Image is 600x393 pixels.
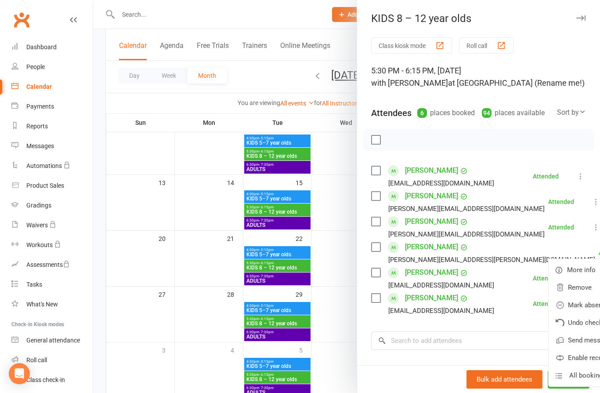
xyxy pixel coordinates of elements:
a: Tasks [11,275,93,295]
a: General attendance kiosk mode [11,331,93,350]
a: [PERSON_NAME] [405,240,458,254]
div: Attended [533,301,559,307]
div: Open Intercom Messenger [9,363,30,384]
div: General attendance [26,337,80,344]
div: [PERSON_NAME][EMAIL_ADDRESS][DOMAIN_NAME] [388,203,545,215]
div: Attended [533,275,559,281]
a: People [11,57,93,77]
a: [PERSON_NAME] [405,266,458,280]
div: Attended [548,199,574,205]
a: What's New [11,295,93,314]
span: with [PERSON_NAME] [371,78,448,87]
div: places booked [417,107,475,119]
div: [EMAIL_ADDRESS][DOMAIN_NAME] [388,178,494,189]
div: 94 [482,108,492,118]
a: Waivers [11,215,93,235]
a: Automations [11,156,93,176]
a: Clubworx [11,9,33,31]
a: [PERSON_NAME] [405,164,458,178]
a: [PERSON_NAME] [405,189,458,203]
div: Calendar [26,83,52,90]
a: Messages [11,136,93,156]
div: Waivers [26,222,48,229]
div: People [26,63,45,70]
button: Class kiosk mode [371,37,452,54]
div: Roll call [26,357,47,364]
div: Attended [533,173,559,179]
a: Calendar [11,77,93,97]
div: Product Sales [26,182,64,189]
div: Attendees [371,107,412,119]
input: Search to add attendees [371,331,586,350]
a: Gradings [11,196,93,215]
a: Product Sales [11,176,93,196]
div: [EMAIL_ADDRESS][DOMAIN_NAME] [388,280,494,291]
div: Gradings [26,202,51,209]
button: View [548,370,589,389]
div: [PERSON_NAME][EMAIL_ADDRESS][PERSON_NAME][DOMAIN_NAME] [388,254,595,266]
div: 6 [417,108,427,118]
a: Payments [11,97,93,116]
div: Payments [26,103,54,110]
div: Class check-in [26,376,65,383]
div: KIDS 8 – 12 year olds [357,12,600,25]
a: Reports [11,116,93,136]
a: Dashboard [11,37,93,57]
a: Roll call [11,350,93,370]
div: Sort by [557,107,586,118]
div: 5:30 PM - 6:15 PM, [DATE] [371,65,586,89]
div: [EMAIL_ADDRESS][DOMAIN_NAME] [388,305,494,317]
a: [PERSON_NAME] [405,291,458,305]
div: [PERSON_NAME][EMAIL_ADDRESS][DOMAIN_NAME] [388,229,545,240]
div: Tasks [26,281,42,288]
a: Workouts [11,235,93,255]
div: Attended [548,224,574,230]
div: Messages [26,142,54,149]
span: More info [567,265,596,275]
div: Workouts [26,241,53,248]
span: at [GEOGRAPHIC_DATA] (Rename me!) [448,78,585,87]
div: Dashboard [26,44,57,51]
button: Roll call [459,37,513,54]
a: Class kiosk mode [11,370,93,390]
div: Assessments [26,261,70,268]
div: What's New [26,301,58,308]
div: places available [482,107,545,119]
div: Reports [26,123,48,130]
button: Bulk add attendees [466,370,542,389]
a: Assessments [11,255,93,275]
div: Automations [26,162,62,169]
a: [PERSON_NAME] [405,215,458,229]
